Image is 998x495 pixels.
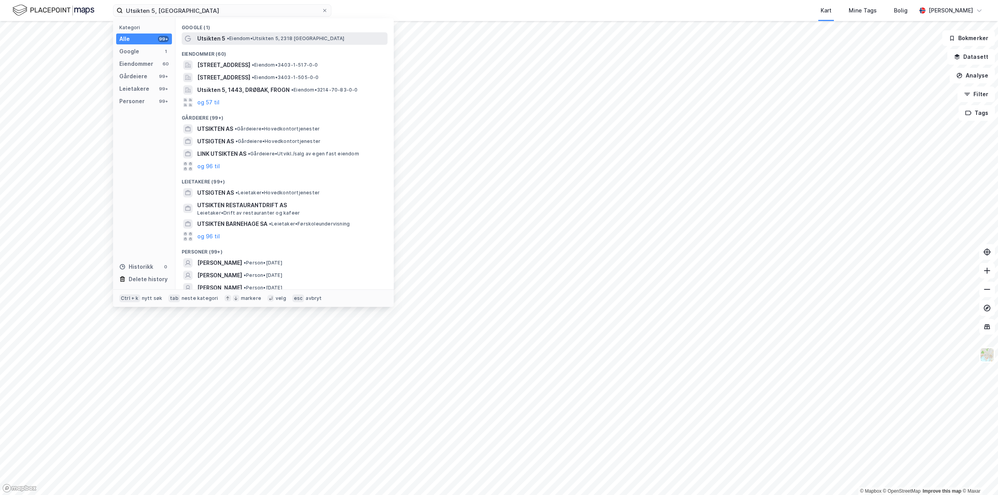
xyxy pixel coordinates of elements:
[197,188,234,197] span: UTSIGTEN AS
[142,295,163,301] div: nytt søk
[197,85,290,95] span: Utsikten 5, 1443, DRØBAK, FROGN
[119,262,153,271] div: Historikk
[175,45,394,59] div: Eiendommer (60)
[197,283,242,292] span: [PERSON_NAME]
[168,294,180,302] div: tab
[197,149,246,159] span: LINK UTSIKTEN AS
[197,219,267,229] span: UTSIKTEN BARNEHAGE SA
[306,295,322,301] div: avbryt
[269,221,350,227] span: Leietaker • Førskoleundervisning
[241,295,261,301] div: markere
[227,35,345,42] span: Eiendom • Utsikten 5, 2318 [GEOGRAPHIC_DATA]
[119,25,172,30] div: Kategori
[950,68,995,83] button: Analyse
[197,210,300,216] span: Leietaker • Drift av restauranter og kafeer
[235,138,320,144] span: Gårdeiere • Hovedkontortjenester
[252,74,254,80] span: •
[929,6,973,15] div: [PERSON_NAME]
[197,201,384,210] span: UTSIKTEN RESTAURANTDRIFT AS
[119,72,147,81] div: Gårdeiere
[883,488,921,494] a: OpenStreetMap
[957,86,995,102] button: Filter
[158,36,169,42] div: 99+
[158,86,169,92] div: 99+
[163,264,169,270] div: 0
[197,73,250,82] span: [STREET_ADDRESS]
[197,98,219,107] button: og 57 til
[947,49,995,65] button: Datasett
[235,190,238,196] span: •
[248,151,250,157] span: •
[248,151,359,157] span: Gårdeiere • Utvikl./salg av egen fast eiendom
[244,260,282,266] span: Person • [DATE]
[175,243,394,257] div: Personer (99+)
[12,4,94,17] img: logo.f888ab2527a4732fd821a326f86c7f29.svg
[119,47,139,56] div: Google
[269,221,271,227] span: •
[292,294,304,302] div: esc
[129,275,168,284] div: Delete history
[252,62,254,68] span: •
[119,84,149,93] div: Leietakere
[276,295,286,301] div: velg
[244,285,282,291] span: Person • [DATE]
[197,232,220,241] button: og 96 til
[942,30,995,46] button: Bokmerker
[163,61,169,67] div: 60
[158,73,169,79] div: 99+
[235,126,237,132] span: •
[244,285,246,291] span: •
[123,5,322,16] input: Søk på adresse, matrikkel, gårdeiere, leietakere eller personer
[860,488,881,494] a: Mapbox
[197,162,220,171] button: og 96 til
[235,126,320,132] span: Gårdeiere • Hovedkontortjenester
[197,271,242,280] span: [PERSON_NAME]
[980,347,994,362] img: Z
[244,272,246,278] span: •
[182,295,218,301] div: neste kategori
[244,272,282,278] span: Person • [DATE]
[959,458,998,495] iframe: Chat Widget
[119,59,153,69] div: Eiendommer
[244,260,246,266] span: •
[291,87,294,93] span: •
[235,138,238,144] span: •
[252,62,318,68] span: Eiendom • 3403-1-517-0-0
[197,124,233,134] span: UTSIKTEN AS
[158,98,169,104] div: 99+
[197,60,250,70] span: [STREET_ADDRESS]
[175,173,394,187] div: Leietakere (99+)
[849,6,877,15] div: Mine Tags
[959,105,995,121] button: Tags
[119,294,140,302] div: Ctrl + k
[959,458,998,495] div: Kontrollprogram for chat
[2,484,37,493] a: Mapbox homepage
[175,18,394,32] div: Google (1)
[163,48,169,55] div: 1
[119,34,130,44] div: Alle
[821,6,832,15] div: Kart
[227,35,229,41] span: •
[894,6,908,15] div: Bolig
[197,258,242,268] span: [PERSON_NAME]
[197,34,225,43] span: Utsikten 5
[923,488,961,494] a: Improve this map
[175,109,394,123] div: Gårdeiere (99+)
[252,74,319,81] span: Eiendom • 3403-1-505-0-0
[119,97,145,106] div: Personer
[291,87,358,93] span: Eiendom • 3214-70-83-0-0
[197,137,234,146] span: UTSIGTEN AS
[235,190,320,196] span: Leietaker • Hovedkontortjenester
